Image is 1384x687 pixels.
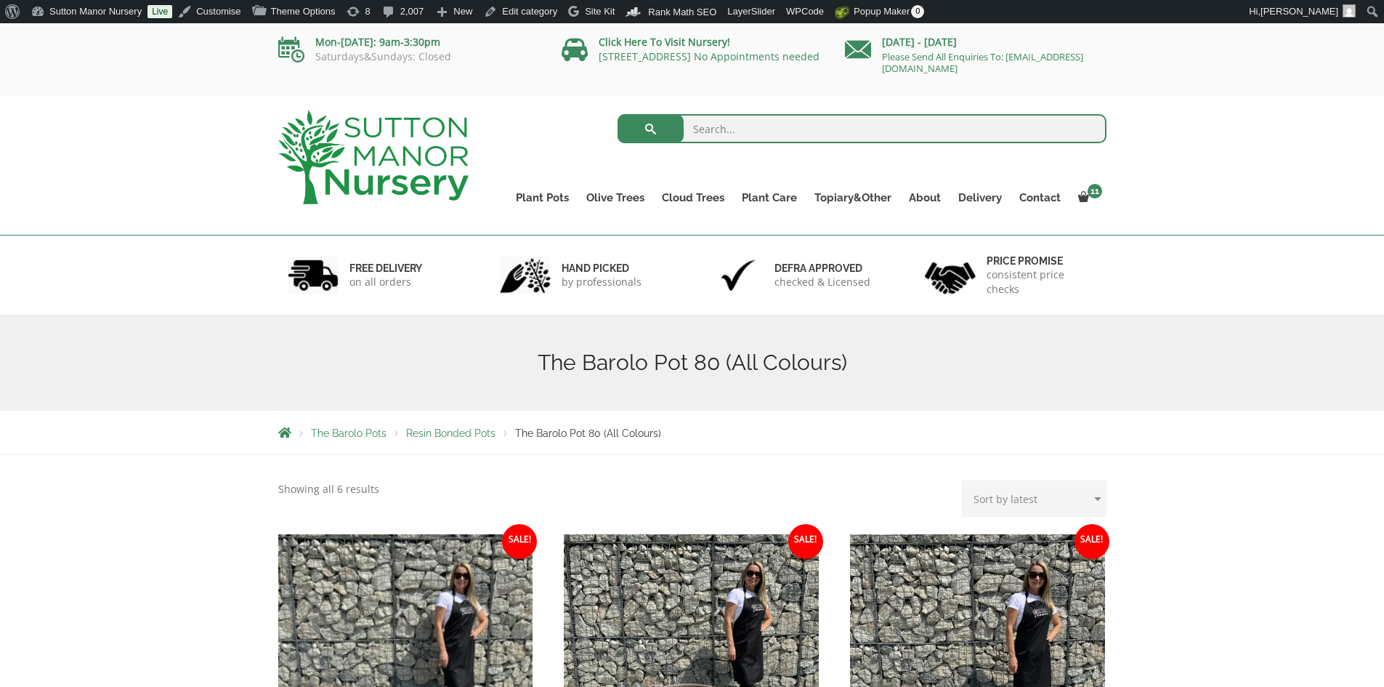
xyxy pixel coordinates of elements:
[585,6,615,17] span: Site Kit
[806,188,900,208] a: Topiary&Other
[788,524,823,559] span: Sale!
[618,114,1106,143] input: Search...
[278,350,1106,376] h1: The Barolo Pot 80 (All Colours)
[1075,524,1109,559] span: Sale!
[733,188,806,208] a: Plant Care
[1011,188,1069,208] a: Contact
[578,188,653,208] a: Olive Trees
[599,35,730,49] a: Click Here To Visit Nursery!
[653,188,733,208] a: Cloud Trees
[515,427,661,439] span: The Barolo Pot 80 (All Colours)
[987,268,1097,297] p: consistent price checks
[288,257,339,294] img: 1.jpg
[1069,188,1106,208] a: 11
[502,524,537,559] span: Sale!
[911,5,924,18] span: 0
[774,262,870,275] h6: Defra approved
[562,262,642,275] h6: hand picked
[507,188,578,208] a: Plant Pots
[147,5,172,18] a: Live
[882,50,1083,75] a: Please Send All Enquiries To: [EMAIL_ADDRESS][DOMAIN_NAME]
[562,275,642,289] p: by professionals
[278,481,379,498] p: Showing all 6 results
[406,427,495,439] a: Resin Bonded Pots
[1260,6,1338,17] span: [PERSON_NAME]
[349,275,422,289] p: on all orders
[500,257,551,294] img: 2.jpg
[311,427,387,439] a: The Barolo Pots
[900,188,950,208] a: About
[713,257,764,294] img: 3.jpg
[774,275,870,289] p: checked & Licensed
[845,33,1106,51] p: [DATE] - [DATE]
[987,254,1097,268] h6: Price promise
[648,7,716,17] span: Rank Math SEO
[278,111,469,204] img: logo
[599,49,820,63] a: [STREET_ADDRESS] No Appointments needed
[278,33,540,51] p: Mon-[DATE]: 9am-3:30pm
[278,427,1106,438] nav: Breadcrumbs
[1088,184,1102,198] span: 11
[962,481,1106,517] select: Shop order
[278,51,540,63] p: Saturdays&Sundays: Closed
[349,262,422,275] h6: FREE DELIVERY
[925,253,976,297] img: 4.jpg
[950,188,1011,208] a: Delivery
